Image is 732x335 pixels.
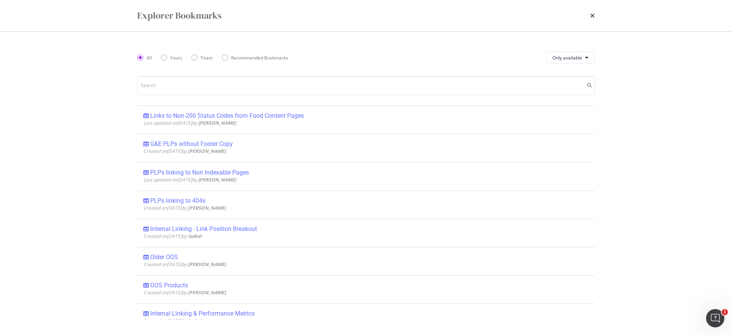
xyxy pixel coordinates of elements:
[188,261,226,268] b: [PERSON_NAME]
[188,289,226,296] b: [PERSON_NAME]
[143,261,226,268] span: Created on [DATE] by
[143,205,226,211] span: Created on [DATE] by
[143,120,236,126] span: Last updated on [DATE] by
[150,197,205,205] div: PLPs linking to 404s
[161,54,182,61] div: Yours
[146,54,152,61] div: All
[198,120,236,126] b: [PERSON_NAME]
[188,205,226,211] b: [PERSON_NAME]
[706,309,724,327] iframe: Intercom live chat
[143,289,226,296] span: Created on [DATE] by
[546,51,595,64] button: Only available
[150,282,188,289] div: OOS Products
[188,148,226,154] b: [PERSON_NAME]
[201,54,213,61] div: Team
[143,233,202,239] span: Created on [DATE] by
[188,317,202,324] b: isobel
[150,253,178,261] div: Older OOS
[150,310,255,317] div: Internal Linking & Performance Metrics
[198,176,236,183] b: [PERSON_NAME]
[188,233,202,239] b: isobel
[143,148,226,154] span: Created on [DATE] by
[590,9,595,22] div: times
[150,112,304,120] div: Links to Non-200 Status Codes from Food Content Pages
[552,54,582,61] span: Only available
[143,317,202,324] span: Created on [DATE] by
[143,176,236,183] span: Last updated on [DATE] by
[137,54,152,61] div: All
[137,76,595,95] input: Search
[150,225,257,233] div: Internal Linking - Link Position Breakout
[150,140,233,148] div: G&E PLPs without Footer Copy
[191,54,213,61] div: Team
[150,169,249,176] div: PLPs linking to Non Indexable Pages
[137,9,222,22] div: Explorer Bookmarks
[231,54,288,61] div: Recommended Bookmarks
[222,54,288,61] div: Recommended Bookmarks
[722,309,728,315] span: 1
[170,54,182,61] div: Yours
